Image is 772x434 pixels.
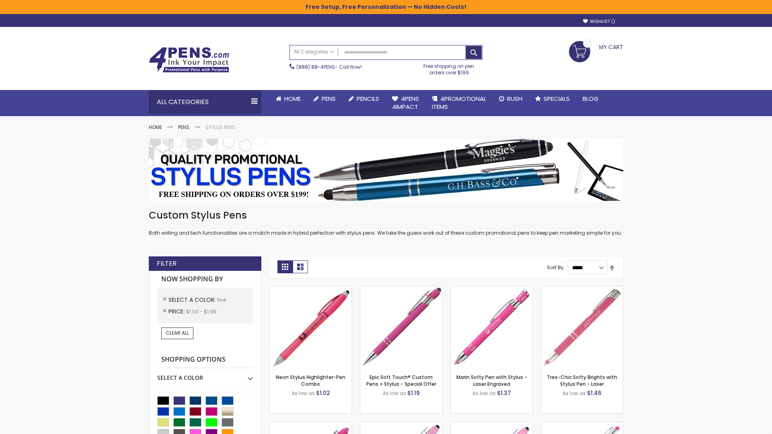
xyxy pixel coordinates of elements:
[415,60,483,76] div: Free shipping on pen orders over $199
[357,94,379,103] span: Pencils
[296,63,335,70] a: (888) 88-4PENS
[292,390,315,397] span: As low as
[576,90,605,108] a: Blog
[149,209,623,237] div: Both writing and tech functionalities are a match made in hybrid perfection with stylus pens. We ...
[386,90,425,116] a: 4Pens4impact
[270,286,351,293] a: Neon Stylus Highlighter-Pen Combo-Pink
[290,45,338,59] a: All Categories
[451,287,532,368] img: Marin Softy Pen with Stylus - Laser Engraved-Pink
[360,422,442,429] a: Ellipse Stylus Pen - LaserMax-Pink
[157,368,253,382] div: Select A Color
[270,422,351,429] a: Ellipse Softy Brights with Stylus Pen - Laser-Pink
[547,264,564,271] label: Sort By
[456,374,527,387] a: Marin Softy Pen with Stylus - Laser Engraved
[392,94,419,111] span: 4Pens 4impact
[383,390,406,397] span: As low as
[186,308,216,315] span: $1.00 - $1.99
[541,286,623,293] a: Tres-Chic Softy Brights with Stylus Pen - Laser-Pink
[432,94,486,111] span: 4PROMOTIONAL ITEMS
[168,296,217,304] span: Select A Color
[269,90,307,108] a: Home
[168,307,186,315] span: Price
[451,422,532,429] a: Ellipse Stylus Pen - ColorJet-Pink
[284,94,301,103] span: Home
[178,124,189,131] a: Pens
[157,271,253,288] strong: Now Shopping by
[529,90,576,108] a: Specials
[360,287,442,368] img: 4P-MS8B-Pink
[583,94,598,103] span: Blog
[472,390,496,397] span: As low as
[563,390,586,397] span: As low as
[451,286,532,293] a: Marin Softy Pen with Stylus - Laser Engraved-Pink
[407,389,420,397] span: $1.19
[270,287,351,368] img: Neon Stylus Highlighter-Pen Combo-Pink
[149,90,261,114] div: All Categories
[149,47,229,73] img: 4Pens Custom Pens and Promotional Products
[166,330,189,336] span: Clear All
[161,328,193,339] a: Clear All
[294,49,334,55] span: All Categories
[541,287,623,368] img: Tres-Chic Softy Brights with Stylus Pen - Laser-Pink
[149,124,162,131] a: Home
[583,18,615,25] a: Wishlist
[157,351,253,368] strong: Shopping Options
[276,374,345,387] a: Neon Stylus Highlighter-Pen Combo
[366,374,436,387] a: Epic Soft Touch® Custom Pens + Stylus - Special Offer
[217,297,226,303] span: Pink
[277,260,293,273] strong: Grid
[316,389,330,397] span: $1.02
[149,209,623,222] h1: Custom Stylus Pens
[541,422,623,429] a: Tres-Chic Softy with Stylus Top Pen - ColorJet-Pink
[497,389,511,397] span: $1.37
[149,139,623,201] img: Stylus Pens
[493,90,529,108] a: Rush
[307,90,342,108] a: Pens
[205,124,235,131] strong: Stylus Pens
[296,63,362,70] span: - Call Now!
[587,389,602,397] span: $1.46
[425,90,493,116] a: 4PROMOTIONALITEMS
[322,94,336,103] span: Pens
[547,374,617,387] a: Tres-Chic Softy Brights with Stylus Pen - Laser
[507,94,522,103] span: Rush
[360,286,442,293] a: 4P-MS8B-Pink
[342,90,386,108] a: Pencils
[544,94,570,103] span: Specials
[157,259,177,268] strong: Filter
